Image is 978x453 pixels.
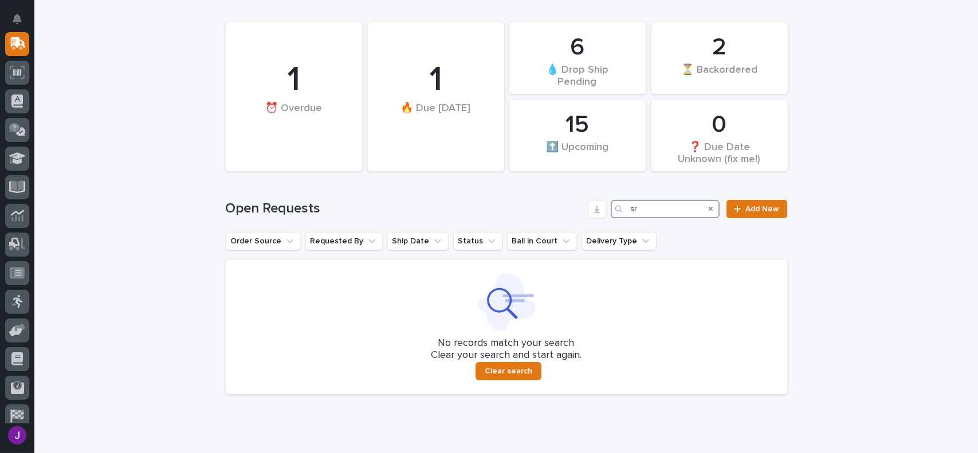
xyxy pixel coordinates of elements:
[239,337,773,350] p: No records match your search
[671,140,768,164] div: ❓ Due Date Unknown (fix me!)
[529,111,626,139] div: 15
[245,60,343,101] div: 1
[529,140,626,164] div: ⬆️ Upcoming
[305,232,383,250] button: Requested By
[507,232,577,250] button: Ball in Court
[387,60,485,101] div: 1
[476,362,541,380] button: Clear search
[5,7,29,31] button: Notifications
[14,14,29,32] div: Notifications
[387,102,485,138] div: 🔥 Due [DATE]
[726,200,787,218] a: Add New
[485,366,532,376] span: Clear search
[529,33,626,62] div: 6
[387,232,449,250] button: Ship Date
[226,200,584,217] h1: Open Requests
[671,33,768,62] div: 2
[226,232,301,250] button: Order Source
[5,423,29,447] button: users-avatar
[746,205,780,213] span: Add New
[431,349,582,362] p: Clear your search and start again.
[611,200,720,218] input: Search
[245,102,343,138] div: ⏰ Overdue
[582,232,657,250] button: Delivery Type
[453,232,502,250] button: Status
[671,63,768,87] div: ⏳ Backordered
[529,63,626,87] div: 💧 Drop Ship Pending
[671,111,768,139] div: 0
